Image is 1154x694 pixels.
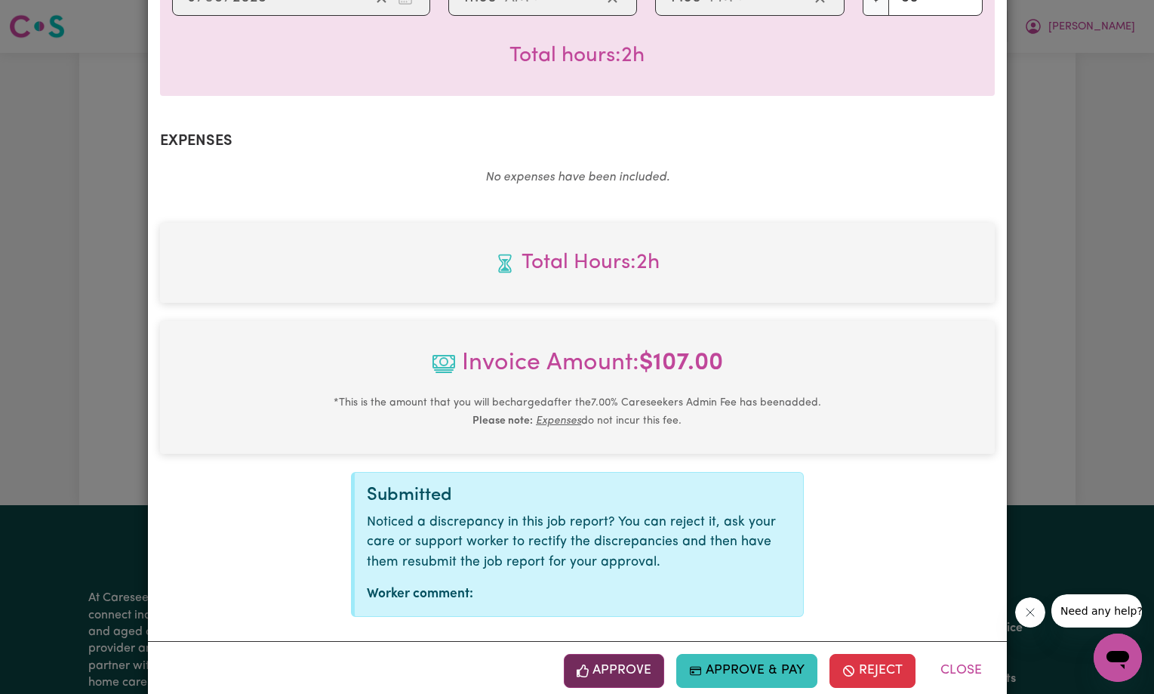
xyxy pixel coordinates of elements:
[928,654,995,687] button: Close
[160,132,995,150] h2: Expenses
[564,654,665,687] button: Approve
[9,11,91,23] span: Need any help?
[334,397,821,427] small: This is the amount that you will be charged after the 7.00 % Careseekers Admin Fee has been added...
[367,513,791,572] p: Noticed a discrepancy in this job report? You can reject it, ask your care or support worker to r...
[829,654,916,687] button: Reject
[639,351,723,375] b: $ 107.00
[472,415,533,427] b: Please note:
[172,345,983,393] span: Invoice Amount:
[367,588,473,600] strong: Worker comment:
[676,654,817,687] button: Approve & Pay
[1051,594,1142,628] iframe: Message from company
[172,247,983,279] span: Total hours worked: 2 hours
[367,486,452,504] span: Submitted
[536,415,581,427] u: Expenses
[1015,597,1045,628] iframe: Close message
[509,45,645,66] span: Total hours worked: 2 hours
[1094,634,1142,682] iframe: Button to launch messaging window
[485,171,669,184] em: No expenses have been included.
